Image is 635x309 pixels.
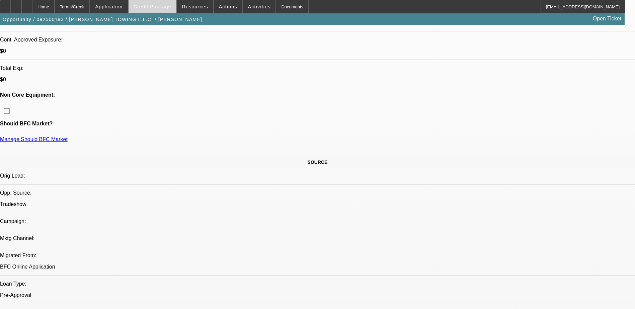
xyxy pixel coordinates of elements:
[95,4,123,9] span: Application
[129,0,176,13] button: Credit Package
[243,0,276,13] button: Activities
[177,0,213,13] button: Resources
[590,13,624,24] a: Open Ticket
[248,4,271,9] span: Activities
[308,160,328,165] span: SOURCE
[214,0,242,13] button: Actions
[134,4,171,9] span: Credit Package
[90,0,128,13] button: Application
[182,4,208,9] span: Resources
[3,17,202,22] span: Opportunity / 092500193 / [PERSON_NAME] TOWING L.L.C. / [PERSON_NAME]
[219,4,237,9] span: Actions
